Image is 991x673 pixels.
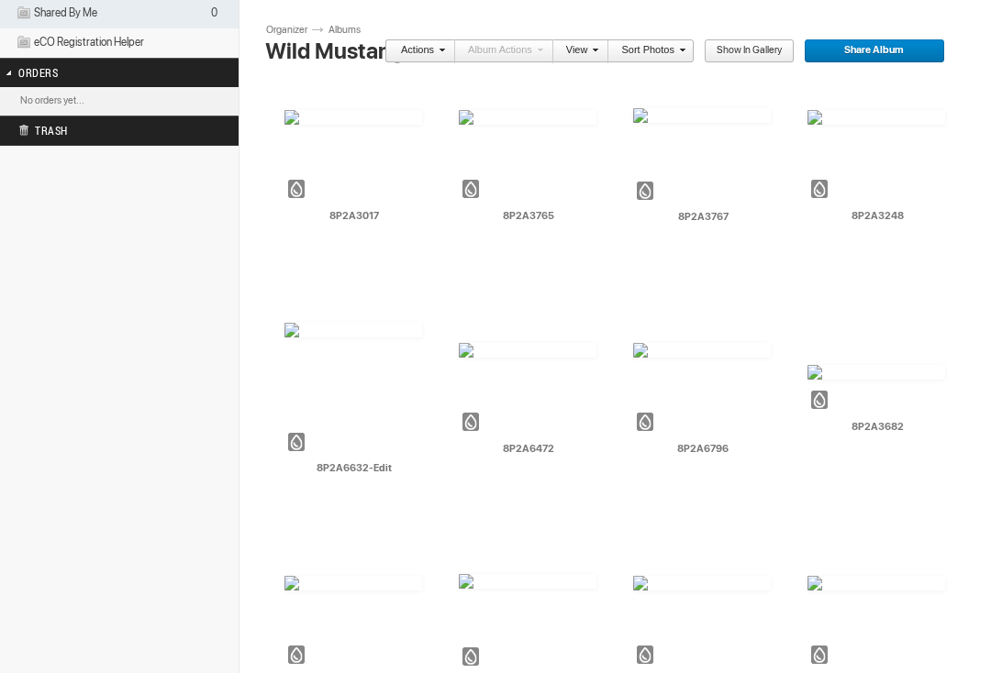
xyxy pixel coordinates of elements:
[459,440,598,457] input: 8P2A6472
[807,576,945,590] img: 8P2A6233.webp
[16,6,32,21] img: ico_album_coll.png
[633,440,773,457] input: 8P2A6796
[553,39,599,63] a: View
[807,418,947,435] input: 8P2A3682
[284,323,422,337] img: 8P2A6632-Edit.webp
[18,116,189,144] h2: Trash
[807,110,945,125] img: 8P2A3248.webp
[807,207,947,224] input: 8P2A3248
[284,460,424,477] input: 8P2A6632-Edit
[633,108,771,123] img: 8P2A3767.webp
[284,207,424,224] input: 8P2A3017
[324,23,379,38] a: Albums
[34,6,97,20] span: Shared By Me
[459,207,598,224] input: 8P2A3765
[34,35,144,50] span: eCO Registration Helper
[608,39,685,63] a: Sort Photos
[807,365,945,380] img: 8P2A3682.webp
[704,39,782,63] span: Show in Gallery
[18,59,173,86] h2: Orders
[284,110,422,125] img: 8P2A3017.webp
[455,39,543,63] a: Album Actions
[16,35,32,50] img: ico_album_coll.png
[284,576,422,590] img: 8P2A3256.webp
[459,343,596,358] img: 8P2A6472.webp
[804,39,932,63] span: Share Album
[704,39,795,63] a: Show in Gallery
[459,574,596,589] img: 8P2A3767.webp
[633,343,771,358] img: 8P2A6796.webp
[459,110,596,125] img: 8P2A3765.webp
[384,39,445,63] a: Actions
[633,576,771,590] img: Running_Wild_8P2A3765_(edited-Pixlr).webp
[20,94,84,106] b: No orders yet...
[633,209,773,226] input: 8P2A3767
